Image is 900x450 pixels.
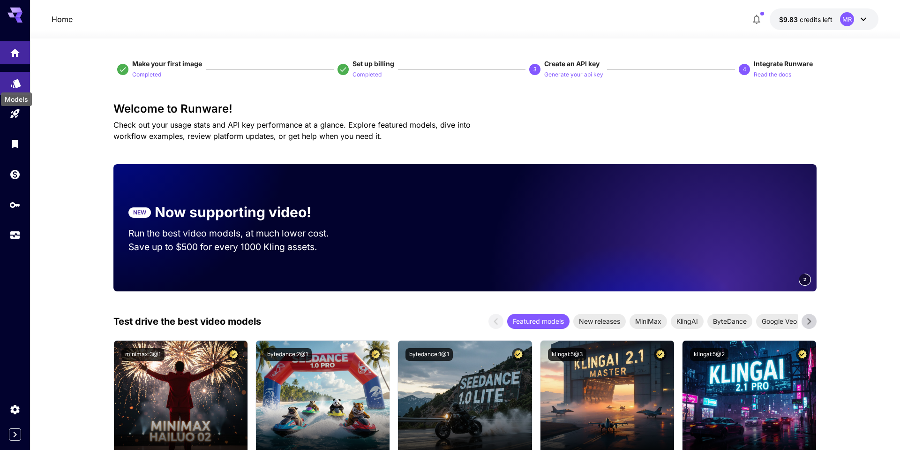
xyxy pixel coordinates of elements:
div: MiniMax [630,314,667,329]
p: 3 [533,65,537,74]
p: Completed [132,70,161,79]
button: Certified Model – Vetted for best performance and includes a commercial license. [227,348,240,361]
div: Library [9,138,21,150]
nav: breadcrumb [52,14,73,25]
button: Certified Model – Vetted for best performance and includes a commercial license. [512,348,525,361]
span: ByteDance [707,316,752,326]
p: Generate your api key [544,70,603,79]
div: Wallet [9,168,21,180]
div: Models [10,75,22,86]
button: bytedance:2@1 [263,348,312,361]
div: ByteDance [707,314,752,329]
button: Completed [352,69,382,80]
button: klingai:5@3 [548,348,586,361]
div: API Keys [9,199,21,211]
button: bytedance:1@1 [405,348,453,361]
span: Create an API key [544,60,600,68]
div: Featured models [507,314,570,329]
div: New releases [573,314,626,329]
button: klingai:5@2 [690,348,728,361]
div: $9.8251 [779,15,832,24]
div: Playground [9,108,21,120]
p: NEW [133,208,146,217]
span: $9.83 [779,15,800,23]
span: Set up billing [352,60,394,68]
button: minimax:3@1 [121,348,165,361]
p: Test drive the best video models [113,314,261,328]
button: Certified Model – Vetted for best performance and includes a commercial license. [369,348,382,361]
button: Read the docs [754,69,791,80]
p: Read the docs [754,70,791,79]
p: 4 [743,65,746,74]
h3: Welcome to Runware! [113,102,817,115]
span: MiniMax [630,316,667,326]
button: Certified Model – Vetted for best performance and includes a commercial license. [796,348,809,361]
p: Save up to $500 for every 1000 Kling assets. [128,240,347,254]
span: 2 [803,276,806,283]
div: MR [840,12,854,26]
div: Settings [9,401,21,413]
span: Google Veo [756,316,802,326]
p: Now supporting video! [155,202,311,223]
div: Models [1,92,32,106]
a: Home [52,14,73,25]
div: Google Veo [756,314,802,329]
span: credits left [800,15,832,23]
span: Check out your usage stats and API key performance at a glance. Explore featured models, dive int... [113,120,471,141]
div: Usage [9,229,21,241]
span: Integrate Runware [754,60,813,68]
div: Home [9,45,21,56]
button: $9.8251MR [770,8,878,30]
span: Featured models [507,316,570,326]
p: Run the best video models, at much lower cost. [128,227,347,240]
button: Completed [132,69,161,80]
button: Generate your api key [544,69,603,80]
button: Expand sidebar [9,428,21,441]
button: Certified Model – Vetted for best performance and includes a commercial license. [654,348,667,361]
span: New releases [573,316,626,326]
span: Make your first image [132,60,202,68]
div: KlingAI [671,314,704,329]
p: Completed [352,70,382,79]
span: KlingAI [671,316,704,326]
